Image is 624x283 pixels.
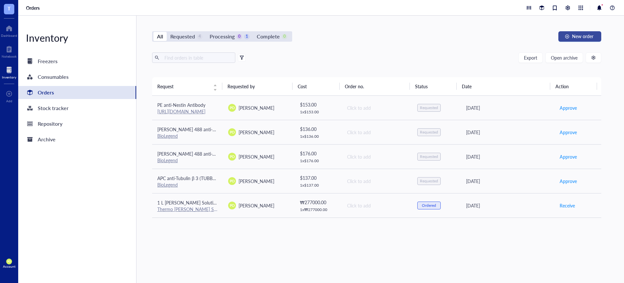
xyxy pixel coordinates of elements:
[300,150,336,157] div: $ 176.00
[560,153,577,160] span: Approve
[572,34,593,39] span: New order
[466,153,549,160] div: [DATE]
[466,177,549,185] div: [DATE]
[545,52,583,63] button: Open archive
[197,34,202,39] div: 4
[347,104,407,111] div: Click to add
[559,151,577,162] button: Approve
[341,193,412,218] td: Click to add
[340,77,410,95] th: Order no.
[559,200,575,211] button: Receive
[229,178,235,184] span: PO
[518,52,543,63] button: Export
[162,53,233,63] input: Find orders in table
[157,157,178,163] a: BioLegend
[300,125,336,133] div: $ 136.00
[239,129,274,135] span: [PERSON_NAME]
[420,130,438,135] div: Requested
[292,77,339,95] th: Cost
[559,127,577,137] button: Approve
[18,133,136,146] a: Archive
[410,77,457,95] th: Status
[420,105,438,110] div: Requested
[300,134,336,139] div: 1 x $ 136.00
[347,202,407,209] div: Click to add
[18,70,136,83] a: Consumables
[3,264,16,268] div: Account
[420,178,438,184] div: Requested
[300,174,336,181] div: $ 137.00
[229,154,235,159] span: PO
[239,105,274,111] span: [PERSON_NAME]
[1,34,17,37] div: Dashboard
[347,129,407,136] div: Click to add
[229,129,235,135] span: PO
[550,77,597,95] th: Action
[558,31,601,42] button: New order
[300,101,336,108] div: $ 153.00
[237,34,242,39] div: 0
[229,105,235,110] span: PO
[2,44,17,58] a: Notebook
[157,181,178,188] a: BioLegend
[6,99,12,103] div: Add
[341,96,412,120] td: Click to add
[157,108,205,115] a: [URL][DOMAIN_NAME]
[560,129,577,136] span: Approve
[347,177,407,185] div: Click to add
[420,154,438,159] div: Requested
[2,75,16,79] div: Inventory
[157,206,229,212] a: Thermo [PERSON_NAME] Scientific
[257,32,279,41] div: Complete
[7,260,11,263] span: PO
[341,169,412,193] td: Click to add
[282,34,287,39] div: 0
[341,120,412,144] td: Click to add
[560,104,577,111] span: Approve
[38,119,62,128] div: Repository
[210,32,235,41] div: Processing
[300,158,336,163] div: 1 x $ 176.00
[152,31,292,42] div: segmented control
[18,31,136,44] div: Inventory
[7,4,11,12] span: T
[2,65,16,79] a: Inventory
[157,32,163,41] div: All
[551,55,578,60] span: Open archive
[38,57,58,66] div: Freezers
[152,77,222,95] th: Request
[560,177,577,185] span: Approve
[524,55,537,60] span: Export
[157,175,236,181] span: APC anti-Tubulin β 3 (TUBB3) Antibody
[229,203,235,208] span: PO
[347,153,407,160] div: Click to add
[18,55,136,68] a: Freezers
[560,202,575,209] span: Receive
[38,88,54,97] div: Orders
[157,126,250,133] span: [PERSON_NAME] 488 anti-Vimentin Antibody
[157,199,253,206] span: 1 L [PERSON_NAME] Solution, HEPES-buffered
[18,117,136,130] a: Repository
[18,102,136,115] a: Stock tracker
[300,109,336,115] div: 1 x $ 153.00
[222,77,292,95] th: Requested by
[466,104,549,111] div: [DATE]
[170,32,195,41] div: Requested
[1,23,17,37] a: Dashboard
[157,133,178,139] a: BioLegend
[18,86,136,99] a: Orders
[457,77,550,95] th: Date
[422,203,436,208] div: Ordered
[559,176,577,186] button: Approve
[38,135,56,144] div: Archive
[300,207,336,212] div: 1 x ₩ 277000.00
[157,83,209,90] span: Request
[466,202,549,209] div: [DATE]
[239,153,274,160] span: [PERSON_NAME]
[2,54,17,58] div: Notebook
[38,72,69,81] div: Consumables
[239,202,274,209] span: [PERSON_NAME]
[244,34,250,39] div: 1
[341,144,412,169] td: Click to add
[38,104,69,113] div: Stock tracker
